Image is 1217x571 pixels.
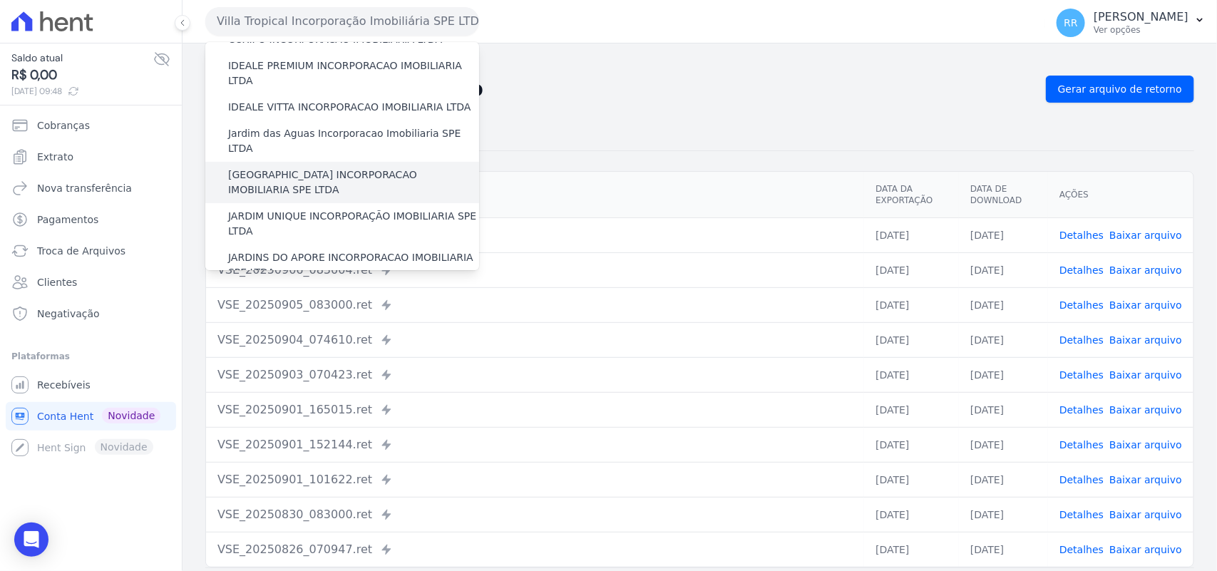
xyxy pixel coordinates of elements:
[864,172,959,218] th: Data da Exportação
[37,181,132,195] span: Nova transferência
[102,408,160,423] span: Novidade
[1059,439,1104,451] a: Detalhes
[959,532,1048,567] td: [DATE]
[864,287,959,322] td: [DATE]
[1058,82,1182,96] span: Gerar arquivo de retorno
[1094,10,1188,24] p: [PERSON_NAME]
[11,111,170,462] nav: Sidebar
[1109,509,1182,520] a: Baixar arquivo
[1059,474,1104,485] a: Detalhes
[959,357,1048,392] td: [DATE]
[6,111,176,140] a: Cobranças
[959,287,1048,322] td: [DATE]
[864,497,959,532] td: [DATE]
[959,427,1048,462] td: [DATE]
[1094,24,1188,36] p: Ver opções
[217,436,853,453] div: VSE_20250901_152144.ret
[14,523,48,557] div: Open Intercom Messenger
[6,237,176,265] a: Troca de Arquivos
[6,205,176,234] a: Pagamentos
[6,143,176,171] a: Extrato
[205,7,479,36] button: Villa Tropical Incorporação Imobiliária SPE LTDA
[6,299,176,328] a: Negativação
[217,541,853,558] div: VSE_20250826_070947.ret
[228,126,479,156] label: Jardim das Aguas Incorporacao Imobiliaria SPE LTDA
[205,55,1194,70] nav: Breadcrumb
[37,307,100,321] span: Negativação
[864,357,959,392] td: [DATE]
[1109,404,1182,416] a: Baixar arquivo
[1059,264,1104,276] a: Detalhes
[959,252,1048,287] td: [DATE]
[217,227,853,244] div: VSE_20250909_072152.ret
[228,250,479,280] label: JARDINS DO APORE INCORPORACAO IMOBILIARIA SPE LTDA
[959,497,1048,532] td: [DATE]
[1109,264,1182,276] a: Baixar arquivo
[864,252,959,287] td: [DATE]
[1059,404,1104,416] a: Detalhes
[37,275,77,289] span: Clientes
[37,150,73,164] span: Extrato
[6,402,176,431] a: Conta Hent Novidade
[11,348,170,365] div: Plataformas
[1059,509,1104,520] a: Detalhes
[217,506,853,523] div: VSE_20250830_083000.ret
[1045,3,1217,43] button: RR [PERSON_NAME] Ver opções
[37,244,125,258] span: Troca de Arquivos
[6,174,176,202] a: Nova transferência
[959,392,1048,427] td: [DATE]
[228,168,479,197] label: [GEOGRAPHIC_DATA] INCORPORACAO IMOBILIARIA SPE LTDA
[217,297,853,314] div: VSE_20250905_083000.ret
[1109,369,1182,381] a: Baixar arquivo
[959,217,1048,252] td: [DATE]
[1046,76,1194,103] a: Gerar arquivo de retorno
[11,51,153,66] span: Saldo atual
[1059,334,1104,346] a: Detalhes
[217,262,853,279] div: VSE_20250906_083004.ret
[1109,230,1182,241] a: Baixar arquivo
[1109,544,1182,555] a: Baixar arquivo
[864,322,959,357] td: [DATE]
[864,217,959,252] td: [DATE]
[228,100,471,115] label: IDEALE VITTA INCORPORACAO IMOBILIARIA LTDA
[205,79,1034,99] h2: Exportações de Retorno
[1048,172,1193,218] th: Ações
[228,58,479,88] label: IDEALE PREMIUM INCORPORACAO IMOBILIARIA LTDA
[1059,369,1104,381] a: Detalhes
[864,392,959,427] td: [DATE]
[37,378,91,392] span: Recebíveis
[217,401,853,418] div: VSE_20250901_165015.ret
[959,172,1048,218] th: Data de Download
[864,462,959,497] td: [DATE]
[1059,230,1104,241] a: Detalhes
[228,209,479,239] label: JARDIM UNIQUE INCORPORAÇÃO IMOBILIARIA SPE LTDA
[1109,299,1182,311] a: Baixar arquivo
[37,409,93,423] span: Conta Hent
[959,322,1048,357] td: [DATE]
[217,471,853,488] div: VSE_20250901_101622.ret
[1109,439,1182,451] a: Baixar arquivo
[1109,474,1182,485] a: Baixar arquivo
[1059,299,1104,311] a: Detalhes
[37,212,98,227] span: Pagamentos
[37,118,90,133] span: Cobranças
[206,172,864,218] th: Arquivo
[864,427,959,462] td: [DATE]
[1109,334,1182,346] a: Baixar arquivo
[1064,18,1077,28] span: RR
[959,462,1048,497] td: [DATE]
[217,331,853,349] div: VSE_20250904_074610.ret
[6,268,176,297] a: Clientes
[6,371,176,399] a: Recebíveis
[11,66,153,85] span: R$ 0,00
[1059,544,1104,555] a: Detalhes
[217,366,853,384] div: VSE_20250903_070423.ret
[11,85,153,98] span: [DATE] 09:48
[864,532,959,567] td: [DATE]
